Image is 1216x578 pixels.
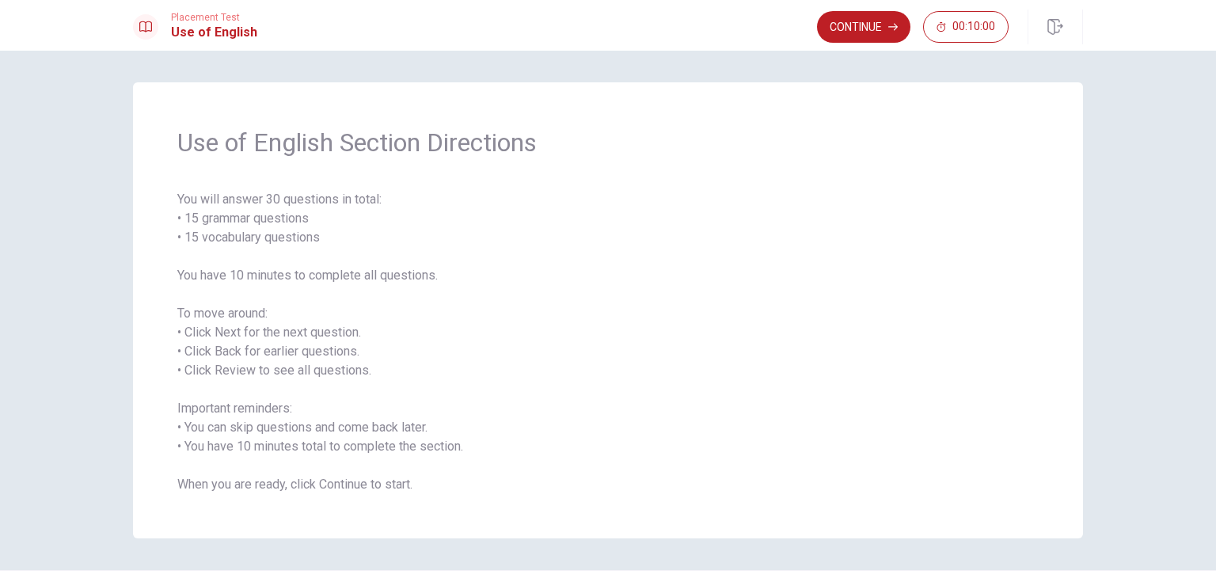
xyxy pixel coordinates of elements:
span: You will answer 30 questions in total: • 15 grammar questions • 15 vocabulary questions You have ... [177,190,1039,494]
span: 00:10:00 [952,21,995,33]
span: Use of English Section Directions [177,127,1039,158]
span: Placement Test [171,12,257,23]
button: 00:10:00 [923,11,1009,43]
h1: Use of English [171,23,257,42]
button: Continue [817,11,910,43]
